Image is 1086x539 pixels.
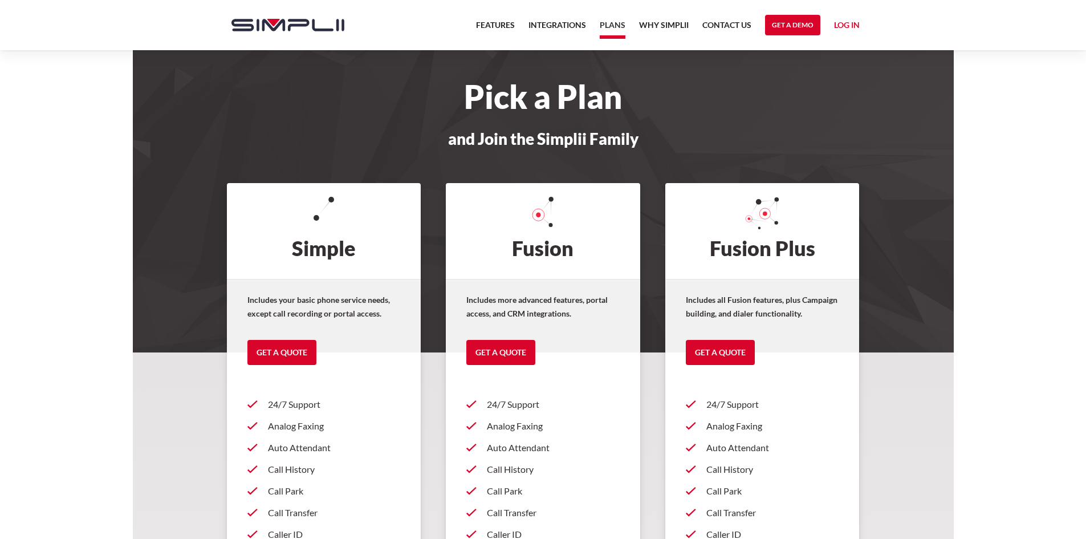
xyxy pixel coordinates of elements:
p: Call History [706,463,839,476]
p: Call Transfer [487,506,620,520]
a: Plans [600,18,625,39]
a: Why Simplii [639,18,689,39]
a: Call Transfer [686,502,839,524]
a: 24/7 Support [466,394,620,415]
a: Call History [466,459,620,480]
a: Log in [834,18,860,35]
a: Call Park [686,480,839,502]
a: Analog Faxing [247,415,401,437]
a: Integrations [528,18,586,39]
a: Call Park [466,480,620,502]
a: 24/7 Support [247,394,401,415]
p: Call Transfer [706,506,839,520]
a: Call Park [247,480,401,502]
a: Call History [247,459,401,480]
p: Call Transfer [268,506,401,520]
a: Get a Demo [765,15,820,35]
h2: Simple [227,183,421,279]
h1: Pick a Plan [220,84,867,110]
p: Call Park [487,484,620,498]
a: Get a Quote [247,340,316,365]
p: 24/7 Support [706,398,839,411]
p: Analog Faxing [268,419,401,433]
img: Simplii [231,19,344,31]
a: Get a Quote [686,340,755,365]
a: Call Transfer [247,502,401,524]
p: 24/7 Support [268,398,401,411]
a: Analog Faxing [466,415,620,437]
a: Contact US [702,18,751,39]
p: Auto Attendant [268,441,401,455]
p: Call History [268,463,401,476]
p: Analog Faxing [487,419,620,433]
p: Includes your basic phone service needs, except call recording or portal access. [247,293,401,321]
h2: Fusion Plus [665,183,860,279]
a: 24/7 Support [686,394,839,415]
p: Analog Faxing [706,419,839,433]
a: Features [476,18,515,39]
strong: Includes more advanced features, portal access, and CRM integrations. [466,295,608,318]
a: Call Transfer [466,502,620,524]
a: Auto Attendant [686,437,839,459]
a: Auto Attendant [466,437,620,459]
p: Auto Attendant [706,441,839,455]
p: 24/7 Support [487,398,620,411]
strong: Includes all Fusion features, plus Campaign building, and dialer functionality. [686,295,837,318]
p: Call History [487,463,620,476]
h3: and Join the Simplii Family [220,130,867,147]
p: Call Park [706,484,839,498]
h2: Fusion [446,183,640,279]
p: Auto Attendant [487,441,620,455]
a: Get a Quote [466,340,535,365]
a: Analog Faxing [686,415,839,437]
a: Call History [686,459,839,480]
a: Auto Attendant [247,437,401,459]
p: Call Park [268,484,401,498]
